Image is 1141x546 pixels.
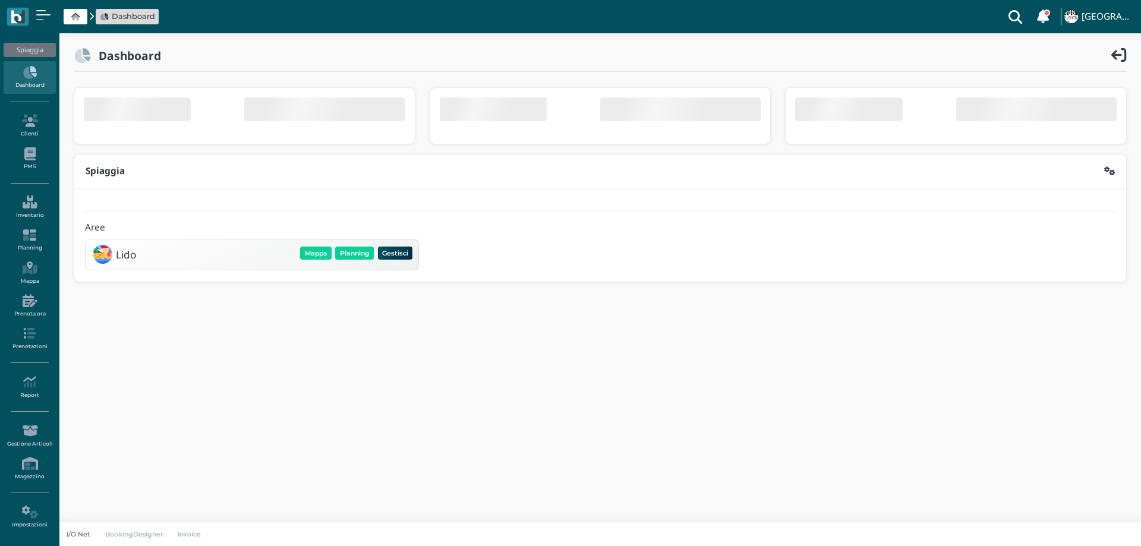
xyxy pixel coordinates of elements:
[1082,12,1134,22] h4: [GEOGRAPHIC_DATA]
[4,109,55,142] a: Clienti
[1057,509,1131,536] iframe: Help widget launcher
[4,61,55,94] a: Dashboard
[300,247,332,260] button: Mappa
[378,247,413,260] button: Gestisci
[100,11,155,22] a: Dashboard
[112,11,155,22] span: Dashboard
[91,49,161,62] h2: Dashboard
[1064,10,1077,23] img: ...
[116,249,136,260] h3: Lido
[85,223,105,233] h4: Aree
[1063,2,1134,31] a: ... [GEOGRAPHIC_DATA]
[4,191,55,223] a: Inventario
[4,43,55,57] div: Spiaggia
[4,289,55,322] a: Prenota ora
[86,165,125,177] b: Spiaggia
[4,257,55,289] a: Mappa
[335,247,374,260] button: Planning
[11,10,24,24] img: logo
[4,143,55,175] a: PMS
[4,224,55,257] a: Planning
